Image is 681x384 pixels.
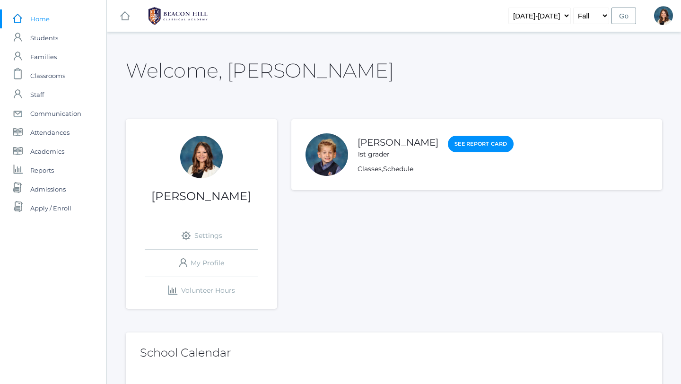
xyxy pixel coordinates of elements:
[145,222,258,249] a: Settings
[30,104,81,123] span: Communication
[30,28,58,47] span: Students
[30,161,54,180] span: Reports
[30,9,50,28] span: Home
[30,85,44,104] span: Staff
[30,47,57,66] span: Families
[30,66,65,85] span: Classrooms
[306,133,348,176] div: Nolan Alstot
[383,165,413,173] a: Schedule
[611,8,636,24] input: Go
[358,165,382,173] a: Classes
[126,60,393,81] h2: Welcome, [PERSON_NAME]
[654,6,673,25] div: Teresa Deutsch
[358,149,438,159] div: 1st grader
[358,164,514,174] div: ,
[140,347,648,359] h2: School Calendar
[358,137,438,148] a: [PERSON_NAME]
[145,277,258,304] a: Volunteer Hours
[30,199,71,218] span: Apply / Enroll
[180,136,223,178] div: Teresa Deutsch
[30,142,64,161] span: Academics
[126,190,277,202] h1: [PERSON_NAME]
[30,180,66,199] span: Admissions
[30,123,70,142] span: Attendances
[448,136,514,152] a: See Report Card
[142,4,213,28] img: 1_BHCALogos-05.png
[145,250,258,277] a: My Profile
